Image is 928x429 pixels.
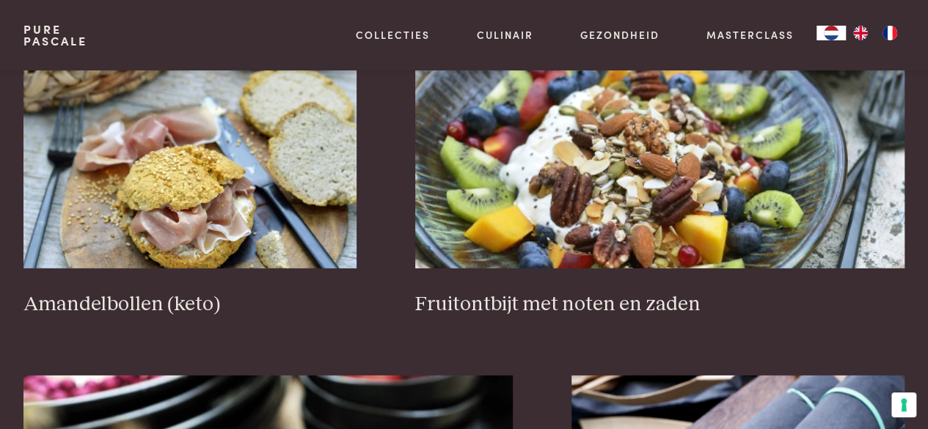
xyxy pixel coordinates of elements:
[415,292,905,318] h3: Fruitontbijt met noten en zaden
[356,27,430,43] a: Collecties
[706,27,793,43] a: Masterclass
[846,26,905,40] ul: Language list
[816,26,905,40] aside: Language selected: Nederlands
[477,27,533,43] a: Culinair
[816,26,846,40] div: Language
[23,23,87,47] a: PurePascale
[23,292,357,318] h3: Amandelbollen (keto)
[580,27,660,43] a: Gezondheid
[816,26,846,40] a: NL
[891,392,916,417] button: Uw voorkeuren voor toestemming voor trackingtechnologieën
[875,26,905,40] a: FR
[846,26,875,40] a: EN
